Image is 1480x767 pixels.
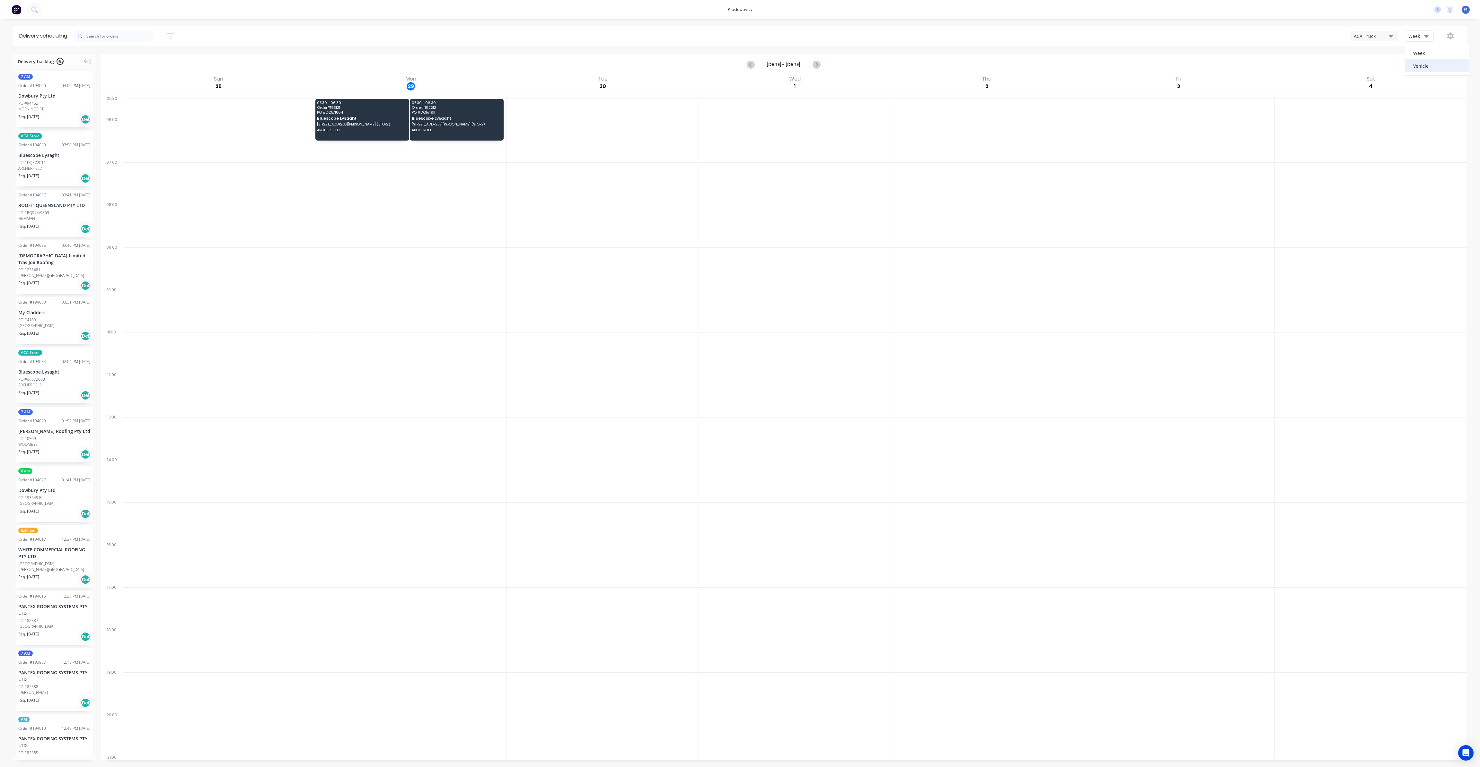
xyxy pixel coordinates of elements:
[101,371,123,413] div: 12:00
[18,133,42,139] span: ACA Store
[18,697,39,703] span: Req. [DATE]
[18,669,90,683] div: PANTEX ROOFING SYSTEMS PTY LTD
[81,224,90,234] div: Del
[412,106,501,109] span: Order # 192212
[18,528,38,533] span: 6:30 am
[62,83,90,89] div: 04:06 PM [DATE]
[101,498,123,541] div: 15:00
[18,223,39,229] span: Req. [DATE]
[1354,33,1389,39] div: ACA Truck
[18,750,38,756] div: PO #82585
[18,92,90,99] div: Dowbury Pty Ltd
[18,166,90,171] div: ARCHERFIELD
[13,26,74,46] div: Delivery scheduling
[18,574,39,580] span: Req. [DATE]
[18,252,90,266] div: [DEMOGRAPHIC_DATA] Limited T/as Joii Roofing
[596,76,610,82] div: Tue
[18,717,30,722] span: AM
[412,110,501,114] span: PO # DQ571911
[18,631,39,637] span: Req. [DATE]
[317,122,406,126] span: [STREET_ADDRESS][PERSON_NAME] (STORE)
[1405,59,1469,72] div: Vehicle
[18,735,90,749] div: PANTEX ROOFING SYSTEMS PTY LTD
[62,243,90,248] div: 03:46 PM [DATE]
[18,756,90,762] div: NARANGBA
[18,58,54,65] span: Delivery backlog
[18,160,46,166] div: PO #DQ572011
[18,210,49,216] div: PO #RQ974/9869
[18,442,90,447] div: WOOMBYE
[18,309,90,316] div: My Cladders
[1350,31,1398,41] button: ACA Truck
[62,359,90,365] div: 02:04 PM [DATE]
[18,202,90,209] div: ROOFIT QUEENSLAND PTY LTD
[18,561,55,567] div: [GEOGRAPHIC_DATA]
[18,142,46,148] div: Order # 194059
[81,174,90,183] div: Del
[62,593,90,599] div: 12:23 PM [DATE]
[101,626,123,668] div: 18:00
[18,114,39,120] span: Req. [DATE]
[18,173,39,179] span: Req. [DATE]
[57,58,64,65] span: 183
[62,726,90,731] div: 12:43 PM [DATE]
[18,376,45,382] div: PO #dq572008
[18,659,46,665] div: Order # 193957
[81,391,90,400] div: Del
[1367,82,1375,90] div: 4
[101,668,123,711] div: 19:00
[101,286,123,328] div: 10:00
[62,418,90,424] div: 01:52 PM [DATE]
[12,5,21,14] img: Factory
[18,428,90,435] div: [PERSON_NAME] Roofing Pty Ltd
[18,684,38,690] div: PO #82588
[1174,76,1183,82] div: Fri
[101,116,123,158] div: 06:00
[18,390,39,396] span: Req. [DATE]
[18,368,90,375] div: Bluescope Lysaght
[1405,47,1469,59] div: Week
[317,128,406,132] span: ARCHERFIELD
[62,142,90,148] div: 03:58 PM [DATE]
[18,487,90,494] div: Dowbury Pty Ltd
[18,409,33,415] span: 7 AM
[18,508,39,514] span: Req. [DATE]
[18,624,90,629] div: [GEOGRAPHIC_DATA]
[725,5,756,14] div: productivity
[212,76,225,82] div: Sun
[101,413,123,456] div: 13:00
[1175,82,1183,90] div: 3
[62,659,90,665] div: 12:18 PM [DATE]
[101,754,123,761] div: 21:00
[18,382,90,388] div: ARCHERFIELD
[1405,30,1434,42] button: Week
[18,74,33,80] span: 7 AM
[18,243,46,248] div: Order # 194055
[101,201,123,243] div: 08:00
[62,299,90,305] div: 03:31 PM [DATE]
[18,299,46,305] div: Order # 194053
[18,651,33,656] span: 7 AM
[62,477,90,483] div: 01:41 PM [DATE]
[18,603,90,616] div: PANTEX ROOFING SYSTEMS PTY LTD
[81,698,90,708] div: Del
[81,509,90,519] div: Del
[18,216,90,221] div: HEMMANT
[18,152,90,159] div: Bluescope Lysaght
[101,328,123,371] div: 11:00
[404,76,418,82] div: Mon
[18,273,90,279] div: [PERSON_NAME][GEOGRAPHIC_DATA]
[18,359,46,365] div: Order # 194034
[18,323,90,329] div: [GEOGRAPHIC_DATA]
[412,101,501,105] span: 05:30 - 06:30
[1365,76,1377,82] div: Sat
[18,726,46,731] div: Order # 194010
[791,82,799,90] div: 1
[18,537,46,542] div: Order # 194017
[62,192,90,198] div: 03:41 PM [DATE]
[101,711,123,754] div: 20:00
[62,537,90,542] div: 12:27 PM [DATE]
[1464,7,1468,13] span: F1
[412,122,501,126] span: [STREET_ADDRESS][PERSON_NAME] (STORE)
[18,690,90,695] div: [PERSON_NAME]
